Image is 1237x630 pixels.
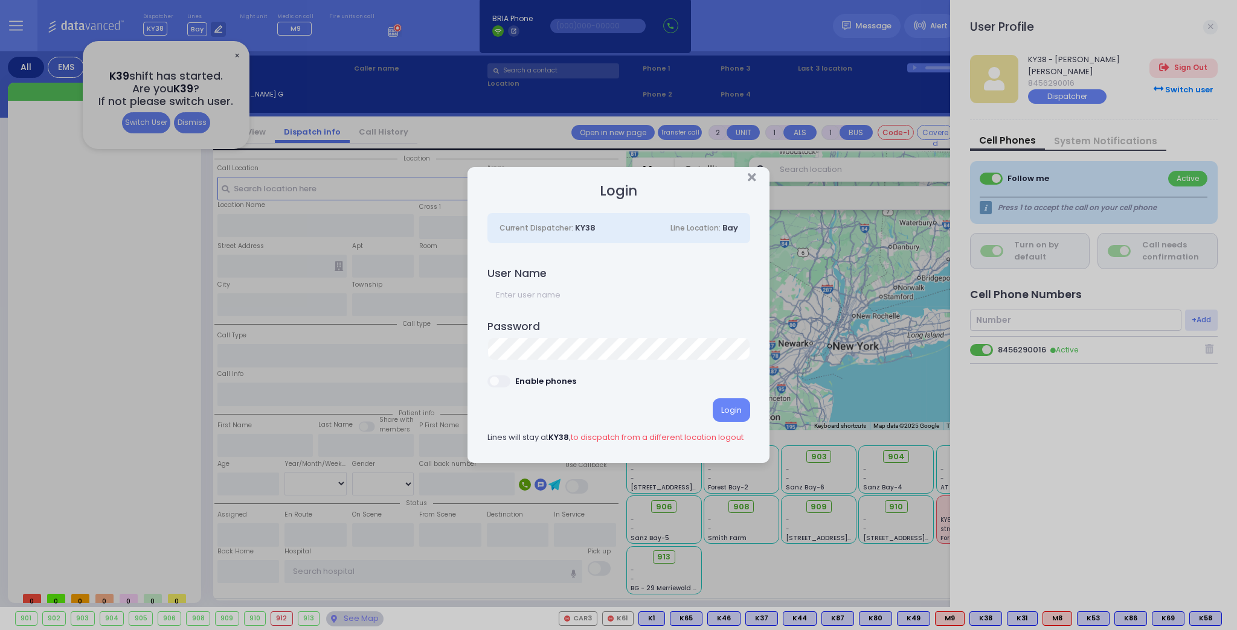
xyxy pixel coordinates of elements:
[487,320,750,333] h4: Password
[670,223,721,233] span: Line Location:
[548,431,569,443] span: KY38
[500,223,573,233] span: Current Dispatcher:
[722,222,738,234] span: Bay
[487,267,750,280] h4: User Name
[748,171,756,183] button: Close
[515,375,576,387] div: Enable phones
[600,183,637,199] h2: Login
[487,431,744,444] span: Lines will stay at ,
[575,222,596,234] span: KY38
[571,431,744,443] a: to discpatch from a different location logout
[487,284,750,307] input: Enter user name
[713,398,750,421] div: Login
